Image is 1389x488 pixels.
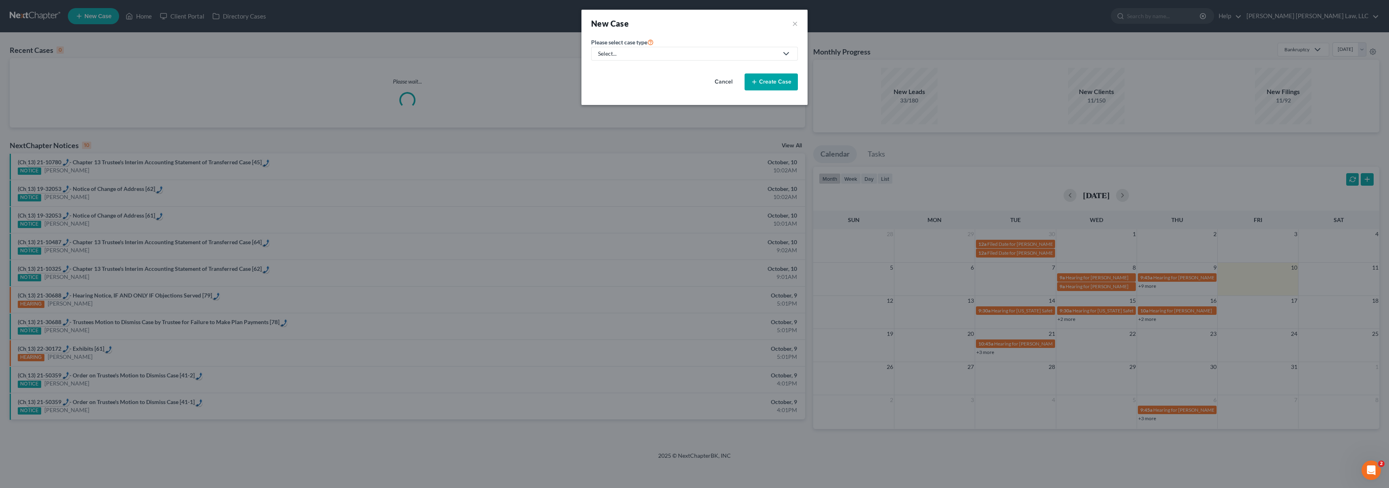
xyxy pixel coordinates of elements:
[1362,461,1381,480] iframe: Intercom live chat
[591,19,629,28] strong: New Case
[792,18,798,29] button: ×
[1378,461,1385,467] span: 2
[591,39,647,46] span: Please select case type
[745,73,798,90] button: Create Case
[706,74,741,90] button: Cancel
[598,50,778,58] div: Select...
